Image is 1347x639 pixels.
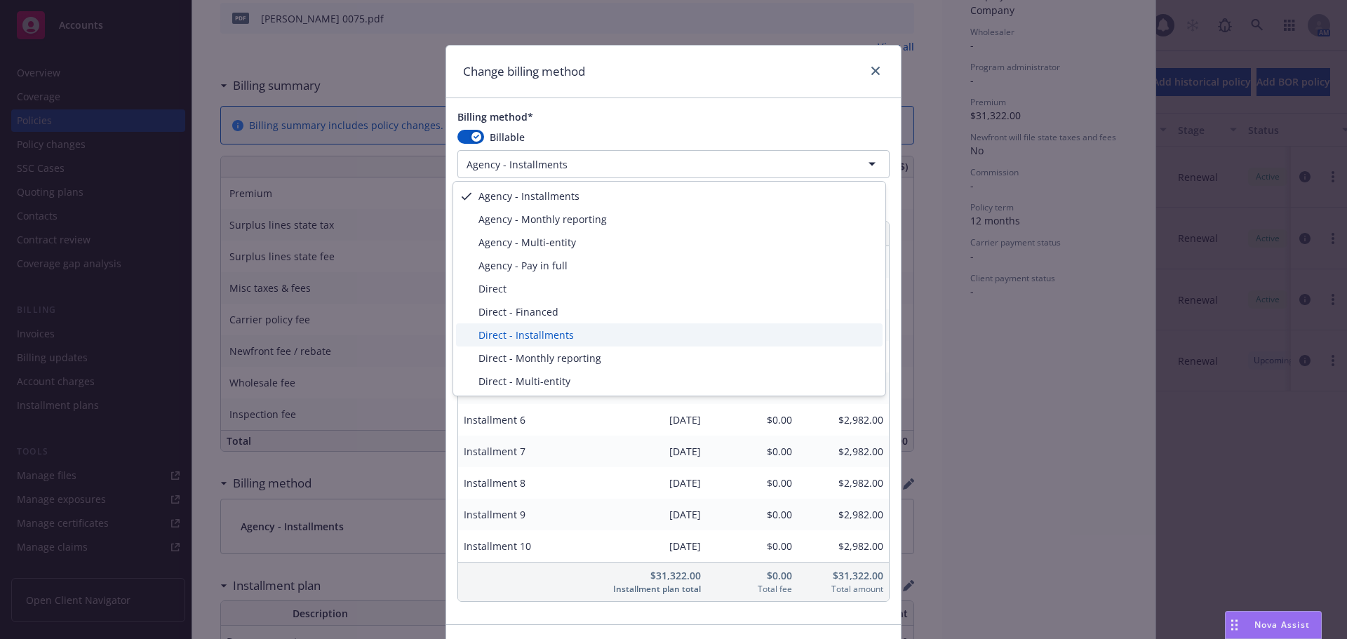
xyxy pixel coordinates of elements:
[478,351,601,365] span: Direct - Monthly reporting
[1080,75,1147,88] span: Export to CSV
[478,189,579,203] span: Agency - Installments
[478,235,576,250] span: Agency - Multi-entity
[478,328,574,342] span: Direct - Installments
[1153,75,1251,88] span: Add historical policy
[478,374,570,389] span: Direct - Multi-entity
[478,304,558,319] span: Direct - Financed
[1256,75,1330,88] span: Add BOR policy
[478,281,507,296] span: Direct
[478,258,568,273] span: Agency - Pay in full
[478,212,607,227] span: Agency - Monthly reporting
